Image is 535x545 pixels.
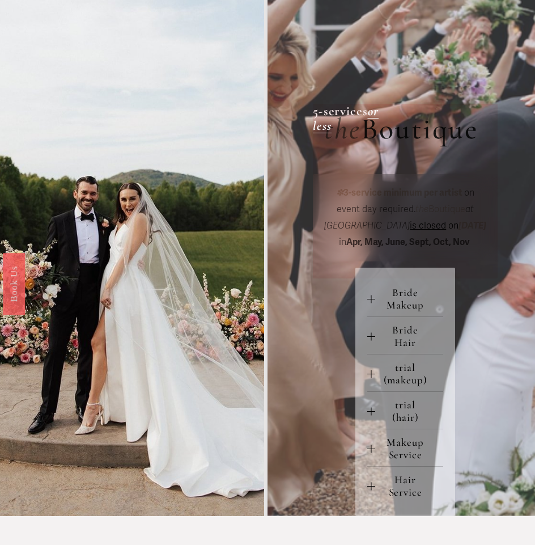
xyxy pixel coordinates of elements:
[324,185,487,250] p: on
[375,399,443,424] span: trial (hair)
[361,111,478,147] span: Boutique
[415,204,465,215] span: Boutique
[336,187,343,198] em: ✽
[339,220,489,248] span: in
[375,436,443,461] span: Makeup Service
[367,280,443,316] button: Bride Makeup
[410,220,446,231] span: is closed
[367,467,443,504] button: Hair Service
[3,252,25,314] a: Book Us
[367,317,443,354] button: Bride Hair
[375,286,443,311] span: Bride Makeup
[375,361,443,386] span: trial (makeup)
[313,103,367,119] strong: 5-services
[375,324,443,349] span: Bride Hair
[346,236,470,248] strong: Apr, May, June, Sept, Oct, Nov
[343,187,462,198] strong: 3-service minimum per artist
[415,204,428,215] em: the
[367,354,443,391] button: trial (makeup)
[367,392,443,429] button: trial (hair)
[367,429,443,466] button: Makeup Service
[313,103,379,134] a: or less
[458,220,486,231] em: [DATE]
[375,474,443,498] span: Hair Service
